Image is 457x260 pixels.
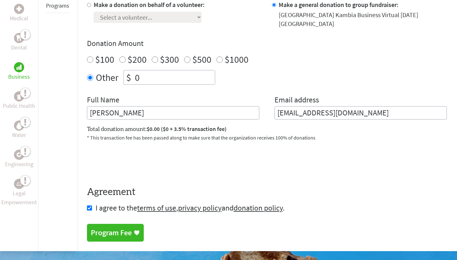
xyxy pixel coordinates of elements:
[87,149,183,174] iframe: reCAPTCHA
[17,6,22,11] img: Medical
[178,203,222,213] a: privacy policy
[11,33,27,52] a: DentalDental
[87,224,144,242] a: Program Fee
[275,95,319,106] label: Email address
[87,134,447,141] p: * This transaction fee has been passed along to make sure that the organization receives 100% of ...
[14,179,24,189] div: Legal Empowerment
[87,106,259,120] input: Enter Full Name
[279,1,399,9] label: Make a general donation to group fundraiser:
[94,1,205,9] label: Make a donation on behalf of a volunteer:
[91,228,132,238] div: Program Fee
[14,62,24,72] div: Business
[87,125,227,134] label: Total donation amount:
[3,101,35,110] p: Public Health
[12,131,26,140] p: Water
[17,35,22,41] img: Dental
[14,33,24,43] div: Dental
[1,189,37,207] p: Legal Empowerment
[87,186,447,198] h4: Agreement
[279,10,447,28] div: [GEOGRAPHIC_DATA] Kambia Business Virtual [DATE] [GEOGRAPHIC_DATA]
[17,182,22,186] img: Legal Empowerment
[147,125,227,133] span: $0.00 ($0 + 3.5% transaction fee)
[5,150,33,169] a: EngineeringEngineering
[12,120,26,140] a: WaterWater
[137,203,176,213] a: terms of use
[234,203,283,213] a: donation policy
[14,150,24,160] div: Engineering
[8,62,30,81] a: BusinessBusiness
[14,91,24,101] div: Public Health
[87,38,447,49] h4: Donation Amount
[192,53,211,65] label: $500
[11,43,27,52] p: Dental
[96,70,118,85] label: Other
[95,53,114,65] label: $100
[17,93,22,100] img: Public Health
[14,4,24,14] div: Medical
[225,53,248,65] label: $1000
[46,2,69,9] a: Programs
[128,53,147,65] label: $200
[17,65,22,70] img: Business
[124,70,134,84] div: $
[3,91,35,110] a: Public HealthPublic Health
[17,152,22,157] img: Engineering
[8,72,30,81] p: Business
[275,106,447,120] input: Your Email
[10,4,28,23] a: MedicalMedical
[10,14,28,23] p: Medical
[87,95,119,106] label: Full Name
[17,122,22,129] img: Water
[1,179,37,207] a: Legal EmpowermentLegal Empowerment
[134,70,215,84] input: Enter Amount
[96,203,285,213] span: I agree to the , and .
[160,53,179,65] label: $300
[14,120,24,131] div: Water
[5,160,33,169] p: Engineering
